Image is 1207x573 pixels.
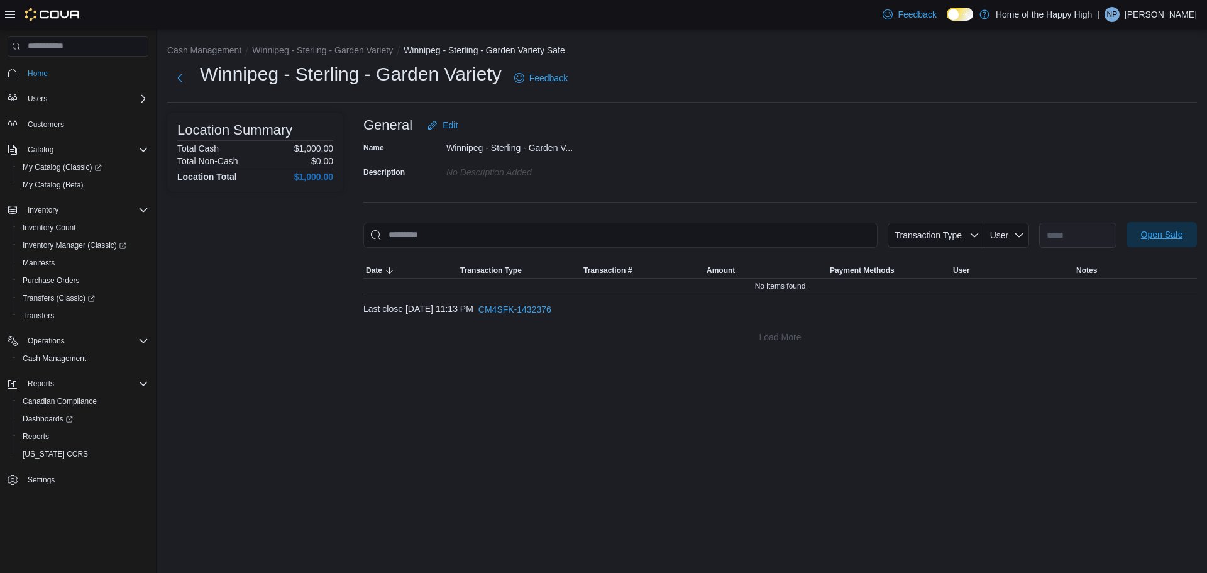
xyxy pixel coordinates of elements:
h3: General [363,118,412,133]
span: My Catalog (Beta) [23,180,84,190]
span: User [990,230,1009,240]
span: [US_STATE] CCRS [23,449,88,459]
a: Canadian Compliance [18,394,102,409]
button: Cash Management [167,45,241,55]
button: Load More [363,325,1197,350]
h4: $1,000.00 [294,172,333,182]
span: Inventory [28,205,58,215]
button: CM4SFK-1432376 [473,297,556,322]
button: Open Safe [1127,222,1197,247]
p: | [1097,7,1100,22]
span: Canadian Compliance [18,394,148,409]
span: Customers [28,120,64,130]
span: My Catalog (Beta) [18,177,148,192]
a: Transfers (Classic) [18,291,100,306]
span: Inventory Manager (Classic) [18,238,148,253]
div: No Description added [446,162,615,177]
div: Last close [DATE] 11:13 PM [363,297,1197,322]
span: Load More [759,331,802,343]
a: Customers [23,117,69,132]
span: Edit [443,119,458,131]
button: Inventory Count [13,219,153,236]
span: Transfers [18,308,148,323]
span: Inventory Count [18,220,148,235]
button: Winnipeg - Sterling - Garden Variety Safe [404,45,565,55]
span: Reports [23,431,49,442]
button: [US_STATE] CCRS [13,445,153,463]
a: [US_STATE] CCRS [18,447,93,462]
input: Dark Mode [947,8,973,21]
a: My Catalog (Classic) [13,159,153,176]
button: Catalog [23,142,58,157]
button: Inventory [23,203,63,218]
span: Reports [18,429,148,444]
button: Purchase Orders [13,272,153,289]
span: Transfers [23,311,54,321]
div: Nikki Patel [1105,7,1120,22]
span: No items found [755,281,806,291]
span: Feedback [898,8,936,21]
button: Reports [13,428,153,445]
span: Manifests [23,258,55,268]
nav: Complex example [8,59,148,522]
span: Operations [23,333,148,348]
span: Canadian Compliance [23,396,97,406]
span: Amount [707,265,735,275]
a: Feedback [878,2,941,27]
a: Settings [23,472,60,487]
span: Users [23,91,148,106]
span: Catalog [28,145,53,155]
a: Dashboards [13,410,153,428]
a: Manifests [18,255,60,270]
span: Purchase Orders [18,273,148,288]
span: Transaction Type [895,230,962,240]
span: Home [28,69,48,79]
label: Name [363,143,384,153]
span: Operations [28,336,65,346]
img: Cova [25,8,81,21]
button: Customers [3,115,153,133]
span: Cash Management [23,353,86,364]
button: Winnipeg - Sterling - Garden Variety [252,45,393,55]
h4: Location Total [177,172,237,182]
p: $1,000.00 [294,143,333,153]
span: Transaction Type [460,265,522,275]
h6: Total Cash [177,143,219,153]
span: My Catalog (Classic) [23,162,102,172]
button: Cash Management [13,350,153,367]
span: Reports [28,379,54,389]
span: Dashboards [23,414,73,424]
button: Reports [3,375,153,392]
p: [PERSON_NAME] [1125,7,1197,22]
button: Users [3,90,153,108]
span: Notes [1076,265,1097,275]
span: Transfers (Classic) [18,291,148,306]
button: Operations [23,333,70,348]
span: Feedback [529,72,568,84]
button: Next [167,65,192,91]
button: Transaction Type [888,223,984,248]
a: Inventory Manager (Classic) [18,238,131,253]
div: Winnipeg - Sterling - Garden V... [446,138,615,153]
a: Transfers (Classic) [13,289,153,307]
input: This is a search bar. As you type, the results lower in the page will automatically filter. [363,223,878,248]
span: Settings [28,475,55,485]
span: Customers [23,116,148,132]
a: Dashboards [18,411,78,426]
button: Settings [3,470,153,489]
button: Reports [23,376,59,391]
span: Dashboards [18,411,148,426]
button: My Catalog (Beta) [13,176,153,194]
span: Payment Methods [830,265,895,275]
a: Home [23,66,53,81]
button: User [951,263,1074,278]
label: Description [363,167,405,177]
button: Operations [3,332,153,350]
span: Cash Management [18,351,148,366]
button: Payment Methods [827,263,951,278]
a: My Catalog (Beta) [18,177,89,192]
p: $0.00 [311,156,333,166]
a: Cash Management [18,351,91,366]
span: Users [28,94,47,104]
